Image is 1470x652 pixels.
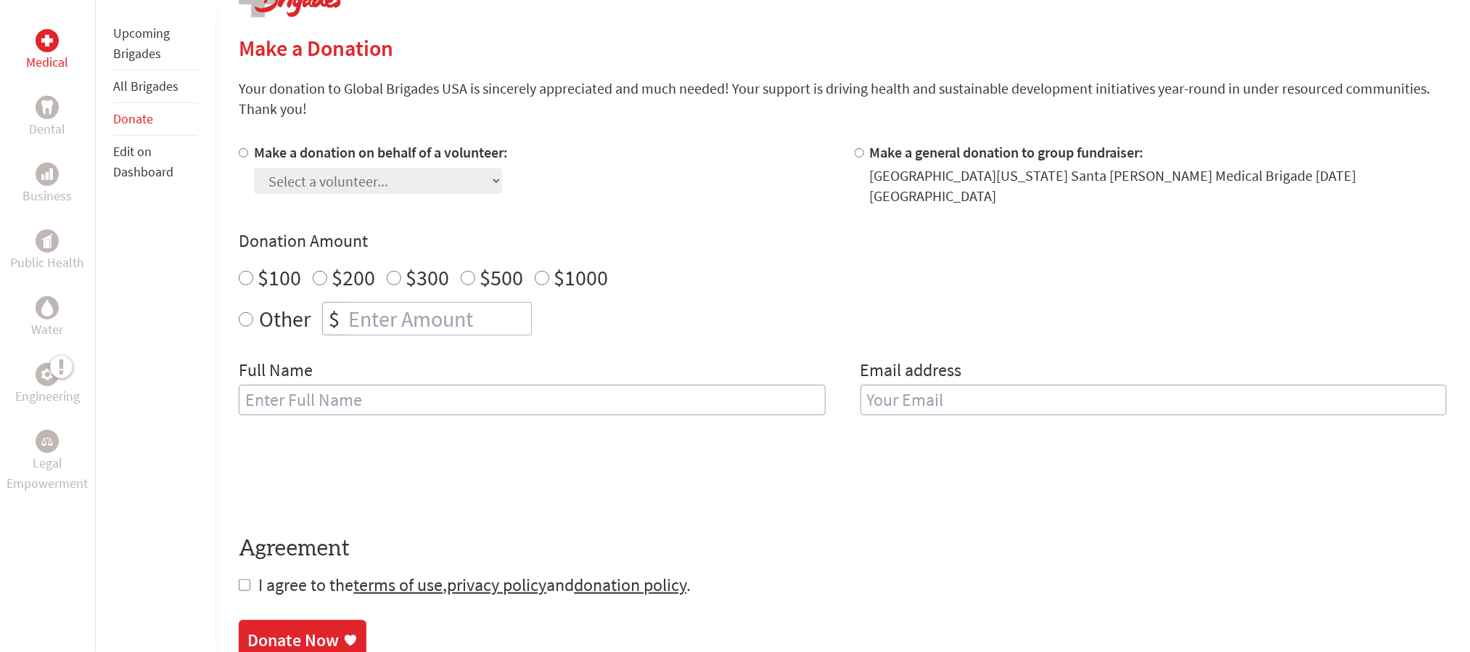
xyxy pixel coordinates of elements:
[239,536,1447,562] h4: Agreement
[861,359,962,385] label: Email address
[113,70,198,103] li: All Brigades
[22,186,72,206] p: Business
[861,385,1447,415] input: Your Email
[239,35,1447,61] h2: Make a Donation
[3,430,92,494] a: Legal EmpowermentLegal Empowerment
[26,29,68,73] a: MedicalMedical
[113,143,173,180] a: Edit on Dashboard
[41,369,53,380] img: Engineering
[36,96,59,119] div: Dental
[259,302,311,335] label: Other
[3,453,92,494] p: Legal Empowerment
[29,96,65,139] a: DentalDental
[36,430,59,453] div: Legal Empowerment
[480,264,523,291] label: $500
[239,450,459,507] iframe: reCAPTCHA
[36,363,59,386] div: Engineering
[26,52,68,73] p: Medical
[22,163,72,206] a: BusinessBusiness
[447,574,546,596] a: privacy policy
[113,136,198,188] li: Edit on Dashboard
[239,78,1447,119] p: Your donation to Global Brigades USA is sincerely appreciated and much needed! Your support is dr...
[10,229,84,273] a: Public HealthPublic Health
[41,234,53,248] img: Public Health
[36,29,59,52] div: Medical
[41,437,53,446] img: Legal Empowerment
[239,229,1447,253] h4: Donation Amount
[113,17,198,70] li: Upcoming Brigades
[258,574,691,596] span: I agree to the , and .
[323,303,345,335] div: $
[31,296,63,340] a: WaterWater
[345,303,531,335] input: Enter Amount
[41,299,53,316] img: Water
[870,166,1447,206] div: [GEOGRAPHIC_DATA][US_STATE] Santa [PERSON_NAME] Medical Brigade [DATE] [GEOGRAPHIC_DATA]
[554,264,608,291] label: $1000
[36,296,59,319] div: Water
[113,103,198,136] li: Donate
[41,35,53,46] img: Medical
[332,264,375,291] label: $200
[870,143,1144,161] label: Make a general donation to group fundraiser:
[113,25,170,62] a: Upcoming Brigades
[113,110,153,127] a: Donate
[31,319,63,340] p: Water
[36,163,59,186] div: Business
[15,386,80,407] p: Engineering
[29,119,65,139] p: Dental
[247,629,339,652] div: Donate Now
[353,574,443,596] a: terms of use
[113,78,178,94] a: All Brigades
[254,143,508,161] label: Make a donation on behalf of a volunteer:
[574,574,686,596] a: donation policy
[36,229,59,253] div: Public Health
[41,168,53,180] img: Business
[15,363,80,407] a: EngineeringEngineering
[406,264,449,291] label: $300
[258,264,301,291] label: $100
[239,385,825,415] input: Enter Full Name
[41,100,53,114] img: Dental
[239,359,313,385] label: Full Name
[10,253,84,273] p: Public Health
